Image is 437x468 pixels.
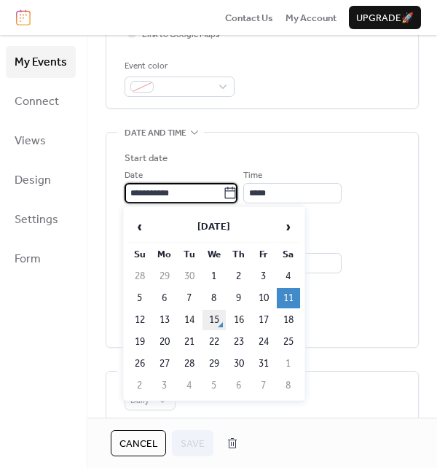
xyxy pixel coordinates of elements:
[178,244,201,265] th: Tu
[277,266,300,286] td: 4
[286,10,336,25] a: My Account
[202,266,226,286] td: 1
[227,244,251,265] th: Th
[252,375,275,396] td: 7
[153,266,176,286] td: 29
[153,288,176,308] td: 6
[15,169,51,192] span: Design
[6,85,76,117] a: Connect
[277,354,300,374] td: 1
[252,266,275,286] td: 3
[6,243,76,275] a: Form
[252,310,275,330] td: 17
[202,332,226,352] td: 22
[153,375,176,396] td: 3
[178,332,201,352] td: 21
[153,332,176,352] td: 20
[356,11,414,26] span: Upgrade 🚀
[128,310,151,330] td: 12
[252,332,275,352] td: 24
[15,130,46,153] span: Views
[125,151,168,165] div: Start date
[202,310,226,330] td: 15
[252,288,275,308] td: 10
[243,168,262,183] span: Time
[15,248,41,271] span: Form
[202,288,226,308] td: 8
[277,212,299,241] span: ›
[277,332,300,352] td: 25
[16,9,31,26] img: logo
[15,51,67,74] span: My Events
[142,28,220,42] span: Link to Google Maps
[153,211,275,243] th: [DATE]
[15,208,58,232] span: Settings
[128,288,151,308] td: 5
[277,288,300,308] td: 11
[153,354,176,374] td: 27
[128,266,151,286] td: 28
[227,266,251,286] td: 2
[128,332,151,352] td: 19
[6,164,76,196] a: Design
[178,354,201,374] td: 28
[153,310,176,330] td: 13
[252,354,275,374] td: 31
[178,266,201,286] td: 30
[227,332,251,352] td: 23
[227,354,251,374] td: 30
[128,354,151,374] td: 26
[202,354,226,374] td: 29
[349,6,421,29] button: Upgrade🚀
[225,10,273,25] a: Contact Us
[178,375,201,396] td: 4
[128,244,151,265] th: Su
[6,125,76,157] a: Views
[277,310,300,330] td: 18
[178,288,201,308] td: 7
[6,203,76,235] a: Settings
[227,310,251,330] td: 16
[202,375,226,396] td: 5
[277,375,300,396] td: 8
[227,375,251,396] td: 6
[153,244,176,265] th: Mo
[125,126,186,141] span: Date and time
[277,244,300,265] th: Sa
[227,288,251,308] td: 9
[111,430,166,456] button: Cancel
[178,310,201,330] td: 14
[6,46,76,78] a: My Events
[252,244,275,265] th: Fr
[125,168,143,183] span: Date
[286,11,336,26] span: My Account
[119,437,157,451] span: Cancel
[128,375,151,396] td: 2
[225,11,273,26] span: Contact Us
[202,244,226,265] th: We
[125,59,232,74] div: Event color
[129,212,151,241] span: ‹
[15,90,59,114] span: Connect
